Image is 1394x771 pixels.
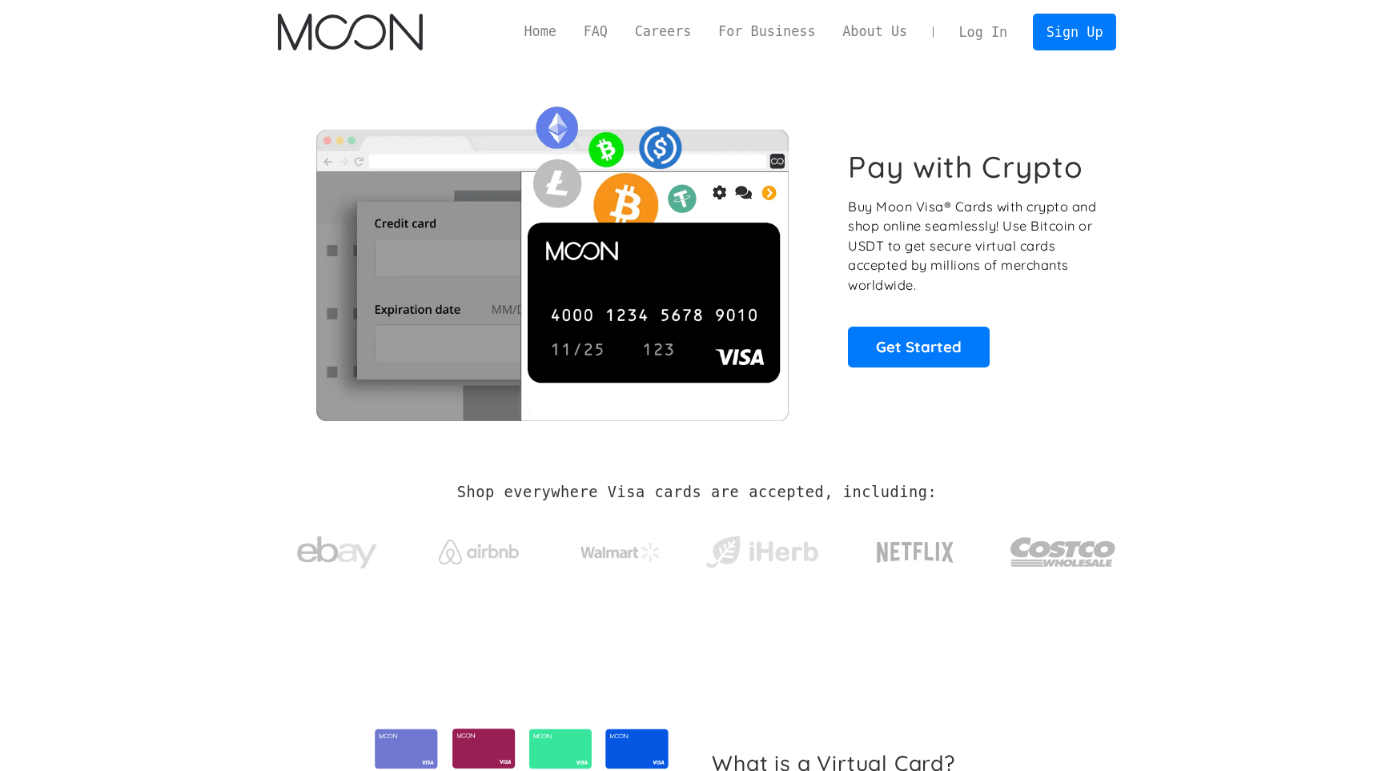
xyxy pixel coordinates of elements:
img: Costco [1010,522,1117,582]
a: Home [511,22,570,42]
img: Airbnb [439,540,519,564]
a: ebay [278,512,397,586]
h2: Shop everywhere Visa cards are accepted, including: [457,484,937,501]
a: Log In [946,14,1021,50]
img: Walmart [580,543,661,562]
a: Netflix [844,516,987,580]
a: About Us [829,22,921,42]
p: Buy Moon Visa® Cards with crypto and shop online seamlessly! Use Bitcoin or USDT to get secure vi... [848,197,1099,295]
a: Careers [621,22,705,42]
img: ebay [297,528,377,578]
a: Get Started [848,327,990,367]
a: For Business [705,22,829,42]
a: iHerb [702,516,822,581]
a: FAQ [570,22,621,42]
h1: Pay with Crypto [848,149,1083,185]
img: Moon Cards let you spend your crypto anywhere Visa is accepted. [278,95,826,420]
img: Moon Logo [278,14,423,50]
img: Netflix [875,532,955,572]
a: Airbnb [419,524,538,572]
a: Costco [1010,506,1117,590]
img: iHerb [702,532,822,573]
a: Sign Up [1033,14,1116,50]
a: Walmart [560,527,680,570]
a: home [278,14,423,50]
